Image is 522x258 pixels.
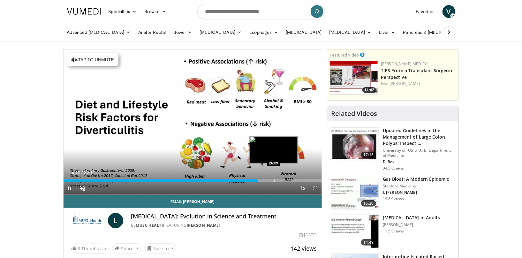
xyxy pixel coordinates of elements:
a: 16:30 Gas Bloat: A Modern Epidemic Stanford Medicine I. [PERSON_NAME] 19.8K views [331,176,455,210]
h3: [MEDICAL_DATA] in Adults [383,215,440,221]
p: [PERSON_NAME] [383,222,440,227]
a: 3 Thumbs Up [69,244,110,254]
small: Featured Video [330,52,359,58]
a: V [443,5,455,18]
h4: Related Videos [331,110,377,118]
a: [PERSON_NAME] Medical [381,61,430,66]
a: [PERSON_NAME] [187,223,221,228]
a: 11:42 [330,61,378,95]
a: TIPS From a Transplant Surgeon Perspective [381,67,452,80]
img: VuMedi Logo [67,8,101,15]
p: 34.5K views [383,166,404,171]
span: 11:42 [362,87,376,93]
p: University of [US_STATE] Department of Medicine [383,148,455,158]
img: MUSC Health [69,213,106,228]
a: [MEDICAL_DATA] [282,26,325,39]
a: Email [PERSON_NAME] [64,195,322,208]
a: [MEDICAL_DATA] [325,26,375,39]
div: By FEATURING [131,223,317,228]
h3: Updated Guidelines in the Management of Large Colon Polyps: Inspecti… [383,127,455,147]
a: Specialties [105,5,141,18]
span: 3 [78,246,80,252]
a: Liver [375,26,399,39]
a: Advanced [MEDICAL_DATA] [63,26,135,39]
button: Playback Rate [296,182,309,195]
a: Pancreas & [MEDICAL_DATA] [399,26,474,39]
a: MUSC Health [136,223,165,228]
button: Pause [64,182,76,195]
a: Anal & Rectal [134,26,170,39]
a: [PERSON_NAME] [390,81,420,86]
button: Unmute [76,182,89,195]
div: [DATE] [299,232,317,238]
img: image.jpeg [250,136,298,163]
img: dfcfcb0d-b871-4e1a-9f0c-9f64970f7dd8.150x105_q85_crop-smart_upscale.jpg [331,128,379,161]
img: 480ec31d-e3c1-475b-8289-0a0659db689a.150x105_q85_crop-smart_upscale.jpg [331,176,379,209]
a: L [108,213,123,228]
h4: [MEDICAL_DATA]: Evolution in Science and Treatment [131,213,317,220]
span: 17:15 [361,152,376,158]
button: Tap to unmute [67,53,118,66]
h3: Gas Bloat: A Modern Epidemic [383,176,449,182]
a: Esophagus [246,26,282,39]
input: Search topics, interventions [197,4,325,19]
p: Stanford Medicine [383,184,449,189]
span: 142 views [291,245,317,252]
video-js: Video Player [64,49,322,195]
img: 11950cd4-d248-4755-8b98-ec337be04c84.150x105_q85_crop-smart_upscale.jpg [331,215,379,248]
button: Save to [144,243,177,254]
span: 24:10 [69,170,80,175]
p: 11.5K views [383,229,404,234]
div: Progress Bar [64,179,322,182]
a: Bowel [170,26,196,39]
a: [MEDICAL_DATA] [196,26,246,39]
a: 17:15 Updated Guidelines in the Management of Large Colon Polyps: Inspecti… University of [US_STA... [331,127,455,171]
p: 19.8K views [383,196,404,201]
button: Fullscreen [309,182,322,195]
span: / [82,170,83,175]
img: 4003d3dc-4d84-4588-a4af-bb6b84f49ae6.150x105_q85_crop-smart_upscale.jpg [330,61,378,95]
a: Favorites [412,5,439,18]
a: 14:49 [MEDICAL_DATA] in Adults [PERSON_NAME] 11.5K views [331,215,455,248]
button: Share [112,243,142,254]
span: 32:11 [84,170,95,175]
p: D. Rex [383,159,455,164]
div: Feat. [381,81,456,87]
a: Browse [140,5,170,18]
span: 14:49 [361,239,376,246]
p: I. [PERSON_NAME] [383,190,449,195]
span: 16:30 [361,200,376,207]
